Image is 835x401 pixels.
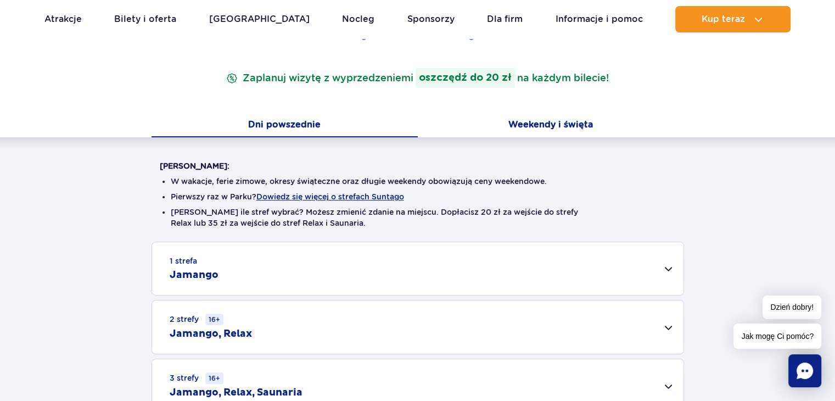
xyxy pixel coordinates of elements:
button: Dowiedz się więcej o strefach Suntago [256,192,404,201]
div: Chat [788,354,821,387]
a: Nocleg [342,6,374,32]
span: Dzień dobry! [763,296,821,319]
button: Weekendy i święta [418,114,684,137]
a: Informacje i pomoc [556,6,643,32]
h2: Jamango [170,269,218,282]
button: Kup teraz [675,6,791,32]
p: Zaplanuj wizytę z wyprzedzeniem na każdym bilecie! [224,68,611,88]
span: Jak mogę Ci pomóc? [733,324,821,349]
li: W wakacje, ferie zimowe, okresy świąteczne oraz długie weekendy obowiązują ceny weekendowe. [171,176,665,187]
a: Sponsorzy [407,6,455,32]
a: [GEOGRAPHIC_DATA] [209,6,310,32]
small: 2 strefy [170,314,223,325]
a: Bilety i oferta [114,6,176,32]
strong: [PERSON_NAME]: [160,161,229,170]
li: [PERSON_NAME] ile stref wybrać? Możesz zmienić zdanie na miejscu. Dopłacisz 20 zł za wejście do s... [171,207,665,229]
button: Dni powszednie [152,114,418,137]
small: 16+ [205,372,223,384]
a: Atrakcje [44,6,82,32]
strong: oszczędź do 20 zł [416,68,515,88]
small: 3 strefy [170,372,223,384]
span: Kup teraz [702,14,745,24]
a: Dla firm [487,6,523,32]
small: 1 strefa [170,255,197,266]
li: Pierwszy raz w Parku? [171,191,665,202]
small: 16+ [205,314,223,325]
h2: Jamango, Relax [170,327,252,341]
h2: Jamango, Relax, Saunaria [170,386,302,399]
